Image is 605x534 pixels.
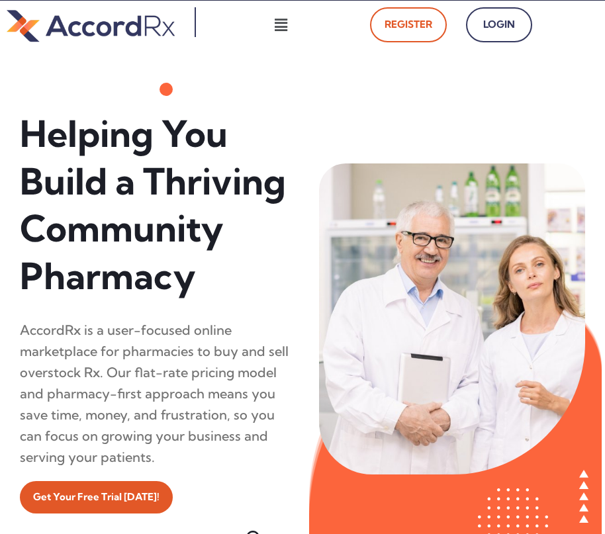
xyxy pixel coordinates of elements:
h1: Helping You Build a Thriving Community Pharmacy [20,111,293,300]
a: Get Your Free Trial [DATE]! [20,481,173,513]
a: Login [466,7,532,42]
span: Register [385,15,432,34]
img: default-logo [7,7,175,44]
a: Register [370,7,447,42]
span: Login [481,15,518,34]
div: AccordRx is a user-focused online marketplace for pharmacies to buy and sell overstock Rx. Our fl... [20,320,293,468]
span: Get Your Free Trial [DATE]! [33,488,160,507]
